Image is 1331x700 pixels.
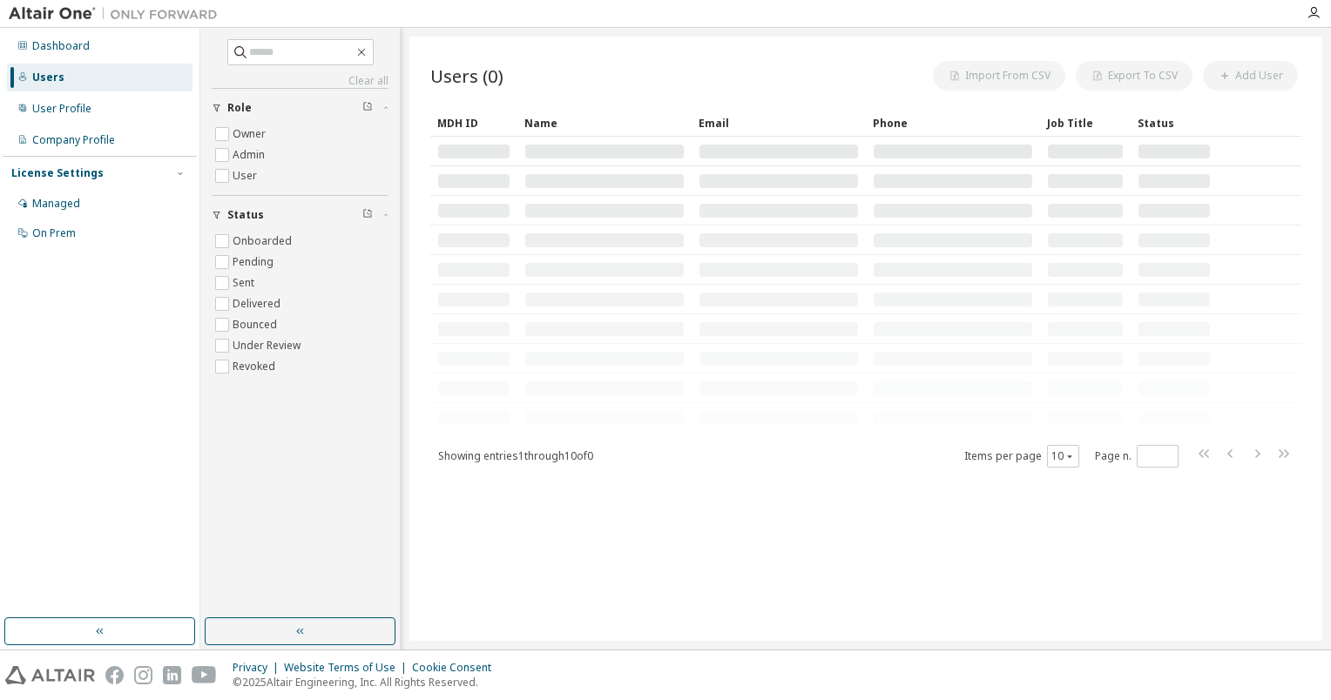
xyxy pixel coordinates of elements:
[412,661,502,675] div: Cookie Consent
[212,74,388,88] a: Clear all
[438,448,593,463] span: Showing entries 1 through 10 of 0
[233,293,284,314] label: Delivered
[233,231,295,252] label: Onboarded
[11,166,104,180] div: License Settings
[233,273,258,293] label: Sent
[437,109,510,137] div: MDH ID
[134,666,152,684] img: instagram.svg
[32,102,91,116] div: User Profile
[233,314,280,335] label: Bounced
[233,675,502,690] p: © 2025 Altair Engineering, Inc. All Rights Reserved.
[1203,61,1298,91] button: Add User
[32,226,76,240] div: On Prem
[430,64,503,88] span: Users (0)
[9,5,226,23] img: Altair One
[1051,449,1075,463] button: 10
[212,196,388,234] button: Status
[32,133,115,147] div: Company Profile
[233,165,260,186] label: User
[233,335,304,356] label: Under Review
[524,109,685,137] div: Name
[32,197,80,211] div: Managed
[32,39,90,53] div: Dashboard
[233,124,269,145] label: Owner
[362,101,373,115] span: Clear filter
[1138,109,1211,137] div: Status
[192,666,217,684] img: youtube.svg
[105,666,124,684] img: facebook.svg
[1095,445,1179,468] span: Page n.
[933,61,1065,91] button: Import From CSV
[233,145,268,165] label: Admin
[233,252,277,273] label: Pending
[212,89,388,127] button: Role
[284,661,412,675] div: Website Terms of Use
[1076,61,1192,91] button: Export To CSV
[233,661,284,675] div: Privacy
[233,356,279,377] label: Revoked
[5,666,95,684] img: altair_logo.svg
[163,666,181,684] img: linkedin.svg
[699,109,859,137] div: Email
[227,208,264,222] span: Status
[227,101,252,115] span: Role
[362,208,373,222] span: Clear filter
[873,109,1033,137] div: Phone
[964,445,1079,468] span: Items per page
[32,71,64,84] div: Users
[1047,109,1124,137] div: Job Title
